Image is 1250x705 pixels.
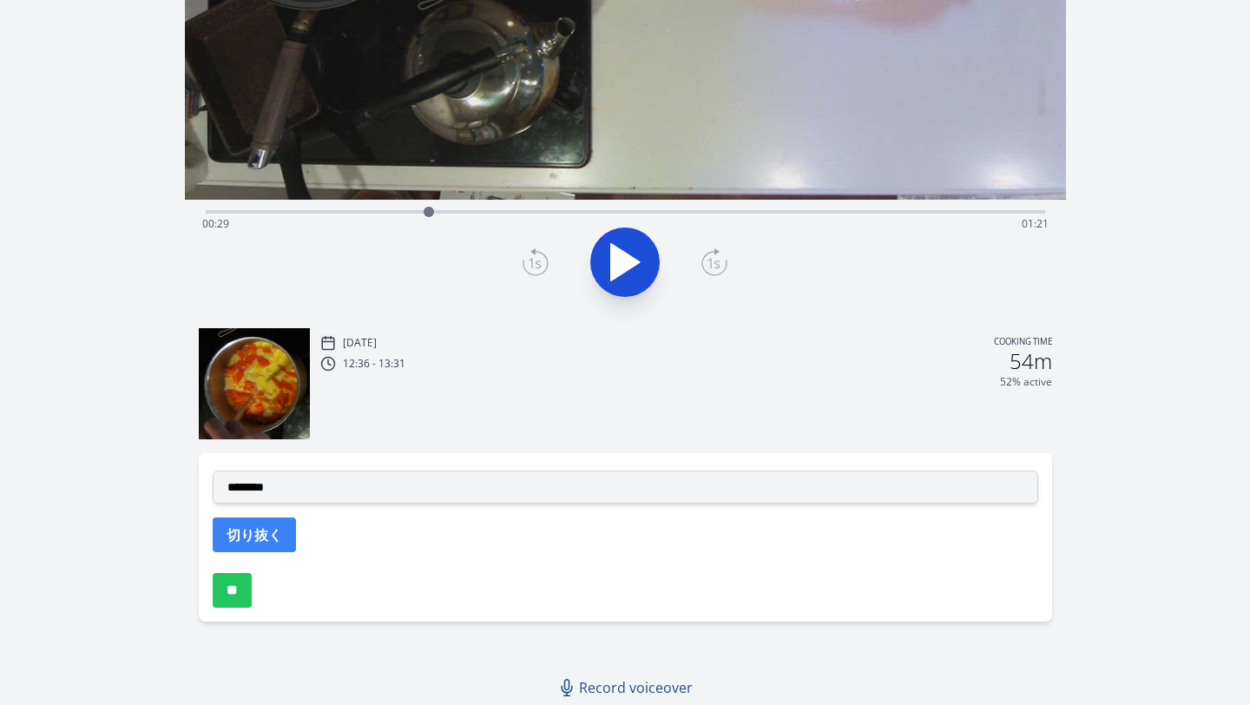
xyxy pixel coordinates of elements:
button: 切り抜く [213,517,296,552]
p: [DATE] [343,336,377,350]
p: Cooking time [994,335,1052,351]
span: 01:21 [1022,216,1049,231]
span: Record voiceover [579,677,693,698]
img: 251004033725_thumb.jpeg [199,328,310,439]
p: 12:36 - 13:31 [343,357,405,371]
p: 52% active [1000,375,1052,389]
h2: 54m [1010,351,1052,372]
a: Record voiceover [551,670,703,705]
span: 00:29 [202,216,229,231]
